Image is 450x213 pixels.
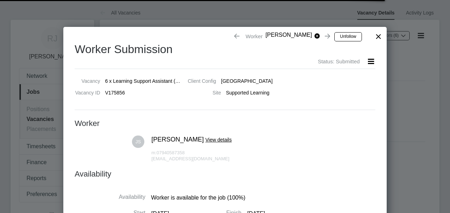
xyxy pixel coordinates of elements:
span: View details [206,137,232,143]
span: 07940587358 [151,150,185,155]
label: Vacancy [72,78,100,84]
h2: Worker Submission [75,37,375,66]
label: Site [182,90,221,96]
span: JS [132,136,144,148]
span: Supported Learning [226,90,270,96]
span: 6 x Learning Support Assistant (… [105,78,180,84]
span: m: [151,150,156,155]
label: Client Config [182,78,216,84]
span: V175856 [105,90,125,96]
span: Worker is available for the job (100%) [151,195,246,201]
span: Status: Submitted [318,58,359,64]
button: Unfollow [334,32,362,41]
h3: Availability [75,169,375,179]
span: [EMAIL_ADDRESS][DOMAIN_NAME] [151,156,229,161]
span: [GEOGRAPHIC_DATA] [221,78,273,84]
span: [PERSON_NAME] [262,32,320,40]
span: Worker [233,32,329,42]
span: [PERSON_NAME] [151,136,204,143]
label: Availability [75,194,145,201]
label: Vacancy ID [72,90,100,96]
h3: Worker [75,119,375,129]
